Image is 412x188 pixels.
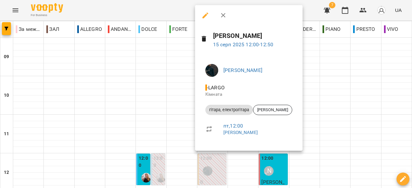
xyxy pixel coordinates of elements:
[253,105,292,115] div: [PERSON_NAME]
[223,123,243,129] a: пт , 12:00
[223,130,258,135] a: [PERSON_NAME]
[213,41,274,48] a: 15 серп 2025 12:00-12:50
[223,67,262,73] a: [PERSON_NAME]
[205,91,292,98] p: Кімната
[205,107,253,113] span: гітара, електрогітара
[205,64,218,77] img: ca7f7a2cfb3c1e728482b9b68d8f5476.jpg
[213,31,297,41] h6: [PERSON_NAME]
[205,85,226,91] span: - LARGO
[253,107,292,113] span: [PERSON_NAME]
